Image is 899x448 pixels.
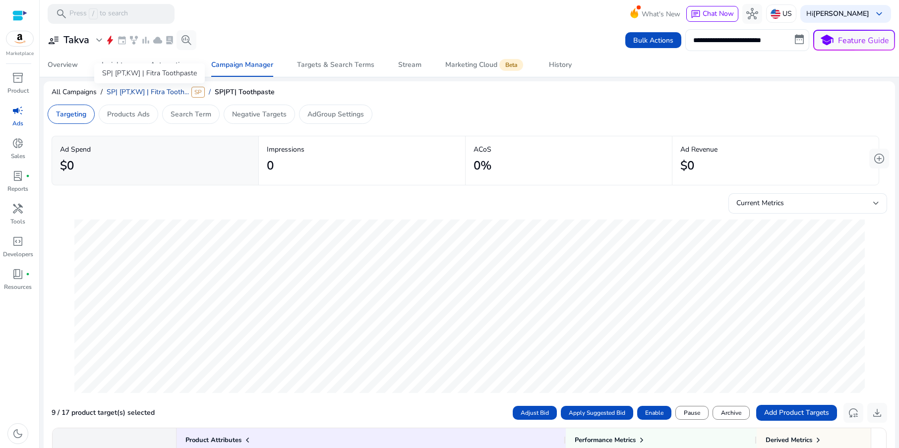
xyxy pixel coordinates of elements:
[843,403,863,423] button: reset_settings
[26,174,30,178] span: fiber_manual_record
[474,144,664,155] p: ACoS
[191,87,205,98] span: SP
[764,407,829,418] span: Add Product Targets
[820,33,834,48] span: school
[513,406,557,420] button: Adjust Bid
[6,31,33,46] img: amazon.svg
[105,35,115,45] span: bolt
[445,61,525,69] div: Marketing Cloud
[26,272,30,276] span: fiber_manual_record
[153,35,163,45] span: cloud
[52,409,155,417] h5: 9 / 17 product target(s) selected
[7,86,29,95] p: Product
[645,408,663,417] span: Enable
[721,408,741,417] span: Archive
[398,61,421,68] div: Stream
[847,407,859,419] span: reset_settings
[569,408,625,417] span: Apply Suggested Bid
[3,250,33,259] p: Developers
[63,34,89,46] h3: Takva
[680,144,871,155] p: Ad Revenue
[185,436,241,445] span: Product Attributes
[4,282,32,291] p: Resources
[12,105,24,116] span: campaign
[771,9,780,19] img: us.svg
[297,61,374,68] div: Targets & Search Terms
[499,59,523,71] span: Beta
[713,406,750,420] button: Archive
[11,152,25,161] p: Sales
[89,8,98,19] span: /
[684,408,700,417] span: Pause
[691,9,701,19] span: chat
[117,35,127,45] span: event
[813,9,869,18] b: [PERSON_NAME]
[838,35,889,47] p: Feature Guide
[746,8,758,20] span: hub
[575,436,636,445] span: Performance Metrics
[12,119,23,128] p: Ads
[232,109,287,119] p: Negative Targets
[742,4,762,24] button: hub
[93,34,105,46] span: expand_more
[180,34,192,46] span: search_insights
[474,159,491,173] h2: 0%
[675,406,709,420] button: Pause
[680,159,694,173] h2: $0
[171,109,211,119] p: Search Term
[12,203,24,215] span: handyman
[12,428,24,440] span: dark_mode
[48,34,60,46] span: user_attributes
[625,32,681,48] button: Bulk Actions
[806,10,869,17] p: Hi
[12,170,24,182] span: lab_profile
[521,408,549,417] span: Adjust Bid
[12,235,24,247] span: code_blocks
[205,87,215,97] span: /
[267,144,457,155] p: Impressions
[6,50,34,57] p: Marketplace
[102,61,126,68] div: Insights
[52,87,97,97] span: All Campaigns
[129,35,139,45] span: family_history
[867,403,887,423] button: download
[97,87,107,97] span: /
[107,87,189,97] span: SP| [PT,KW] | Fitra Tooth...
[633,35,673,46] span: Bulk Actions
[94,63,205,83] div: SP| [PT,KW] | Fitra Toothpaste
[141,35,151,45] span: bar_chart
[12,137,24,149] span: donut_small
[637,406,671,420] button: Enable
[150,61,187,68] div: Automation
[267,159,274,173] h2: 0
[871,407,883,419] span: download
[307,109,364,119] p: AdGroup Settings
[165,35,175,45] span: lab_profile
[56,8,67,20] span: search
[60,159,74,173] h2: $0
[782,5,792,22] p: US
[686,6,738,22] button: chatChat Now
[736,198,784,208] span: Current Metrics
[703,9,734,18] span: Chat Now
[60,144,250,155] p: Ad Spend
[7,184,28,193] p: Reports
[873,8,885,20] span: keyboard_arrow_down
[12,268,24,280] span: book_4
[211,61,273,68] div: Campaign Manager
[107,109,150,119] p: Products Ads
[766,436,812,445] span: Derived Metrics
[813,30,895,51] button: schoolFeature Guide
[12,72,24,84] span: inventory_2
[756,405,837,421] button: Add Product Targets
[48,61,78,68] div: Overview
[642,5,680,23] span: What's New
[869,149,889,168] button: add_circle
[549,61,572,68] div: History
[873,153,885,165] span: add_circle
[56,109,86,119] p: Targeting
[69,8,128,19] p: Press to search
[177,30,196,50] button: search_insights
[10,217,25,226] p: Tools
[561,406,633,420] button: Apply Suggested Bid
